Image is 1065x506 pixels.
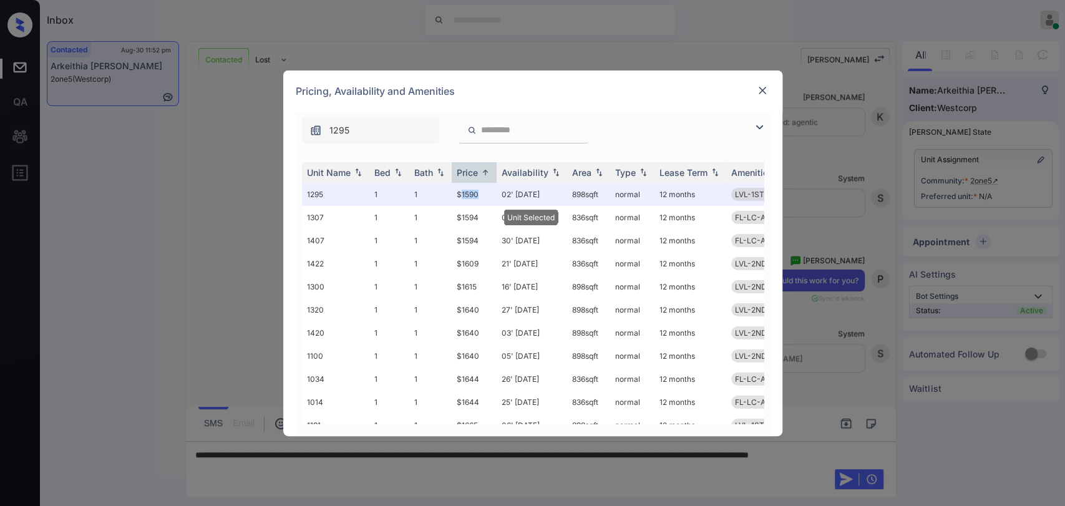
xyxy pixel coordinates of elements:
td: 1 [409,206,452,229]
td: 1034 [302,367,369,391]
td: 30' [DATE] [497,229,567,252]
td: $1640 [452,344,497,367]
td: 836 sqft [567,391,610,414]
td: 1407 [302,229,369,252]
td: 1 [369,344,409,367]
td: 1 [409,229,452,252]
img: sorting [593,168,605,177]
td: 06' [DATE] [497,414,567,454]
div: Unit Name [307,167,351,178]
td: 1 [409,298,452,321]
span: FL-LC-ALL-1B [735,213,785,222]
td: 12 months [654,229,726,252]
span: LVL-1ST-1B [735,190,776,199]
span: LVL-2ND-1B [735,282,779,291]
span: FL-LC-ALL-1B [735,236,785,245]
td: 27' [DATE] [497,298,567,321]
td: 21' [DATE] [497,252,567,275]
td: 898 sqft [567,275,610,298]
td: 1 [369,321,409,344]
td: 1295 [302,183,369,206]
td: 12 months [654,414,726,454]
td: 05' [DATE] [497,344,567,367]
span: LVL-2ND-1B [735,351,779,361]
td: 1 [409,344,452,367]
div: Type [615,167,636,178]
img: sorting [352,168,364,177]
td: 836 sqft [567,229,610,252]
img: icon-zuma [467,125,477,136]
td: normal [610,367,654,391]
td: 1307 [302,206,369,229]
td: 898 sqft [567,183,610,206]
td: 1420 [302,321,369,344]
td: $1590 [452,183,497,206]
td: 1 [409,414,452,454]
td: 02' [DATE] [497,183,567,206]
td: 1 [369,229,409,252]
td: $1644 [452,367,497,391]
td: 898 sqft [567,414,610,454]
td: 1 [409,183,452,206]
td: $1615 [452,275,497,298]
td: 05' [DATE] [497,206,567,229]
div: Pricing, Availability and Amenities [283,71,782,112]
td: normal [610,275,654,298]
span: LVL-1ST-1B [735,421,776,430]
img: sorting [550,168,562,177]
td: $1644 [452,391,497,414]
img: sorting [392,168,404,177]
td: 1 [369,275,409,298]
td: 1 [409,367,452,391]
td: 26' [DATE] [497,367,567,391]
img: icon-zuma [752,120,767,135]
td: 898 sqft [567,344,610,367]
div: Availability [502,167,548,178]
td: 1 [369,252,409,275]
td: $1665 [452,414,497,454]
td: $1640 [452,298,497,321]
td: 1 [369,414,409,454]
td: 836 sqft [567,206,610,229]
td: normal [610,206,654,229]
div: Bed [374,167,391,178]
td: $1640 [452,321,497,344]
td: 12 months [654,298,726,321]
span: 1295 [329,124,349,137]
td: 1 [369,367,409,391]
td: 1 [369,391,409,414]
td: 836 sqft [567,252,610,275]
img: sorting [479,168,492,177]
td: normal [610,298,654,321]
td: 1191 [302,414,369,454]
td: 12 months [654,344,726,367]
span: FL-LC-ALL-1B [735,374,785,384]
span: LVL-2ND-1B [735,305,779,314]
div: Area [572,167,591,178]
img: sorting [434,168,447,177]
img: sorting [637,168,649,177]
td: 12 months [654,321,726,344]
td: 1 [369,183,409,206]
td: $1594 [452,229,497,252]
td: 1 [409,275,452,298]
td: 1 [409,321,452,344]
td: 1 [409,391,452,414]
td: normal [610,414,654,454]
td: 1422 [302,252,369,275]
td: $1594 [452,206,497,229]
div: Price [457,167,478,178]
td: 12 months [654,275,726,298]
td: 1100 [302,344,369,367]
td: 1 [369,206,409,229]
td: 898 sqft [567,321,610,344]
td: 898 sqft [567,298,610,321]
td: normal [610,344,654,367]
td: 12 months [654,252,726,275]
td: 25' [DATE] [497,391,567,414]
td: 1 [369,298,409,321]
div: Bath [414,167,433,178]
td: 12 months [654,206,726,229]
td: 12 months [654,183,726,206]
td: 03' [DATE] [497,321,567,344]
